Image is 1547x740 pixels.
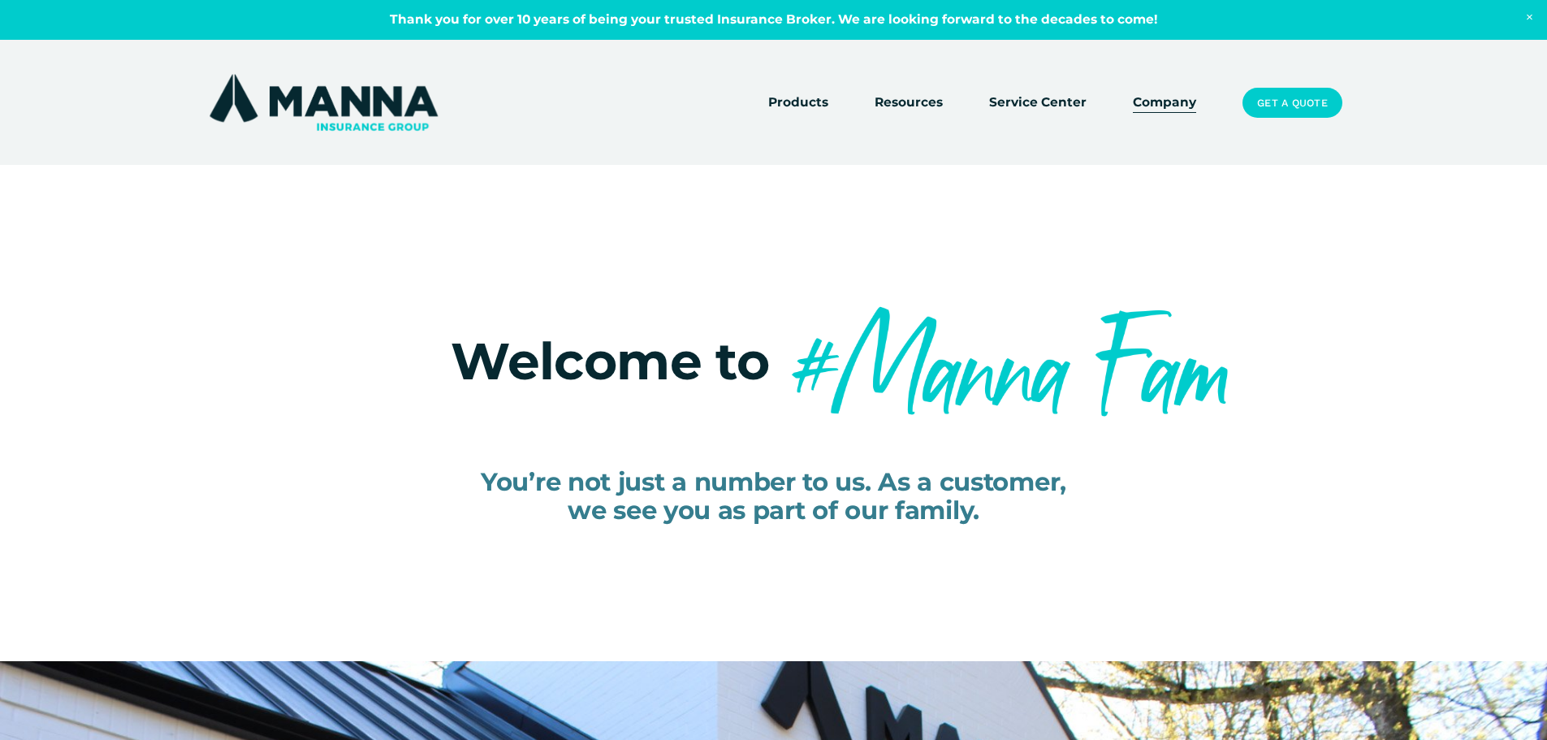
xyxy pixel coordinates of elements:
a: Service Center [989,92,1087,115]
a: folder dropdown [875,92,943,115]
a: Company [1133,92,1196,115]
span: Products [768,93,828,113]
a: folder dropdown [768,92,828,115]
span: You’re not just a number to us. As a customer, we see you as part of our family. [481,466,1066,526]
a: Get a Quote [1242,88,1342,119]
img: Manna Insurance Group [205,71,442,134]
span: Welcome to [451,330,769,392]
span: Resources [875,93,943,113]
